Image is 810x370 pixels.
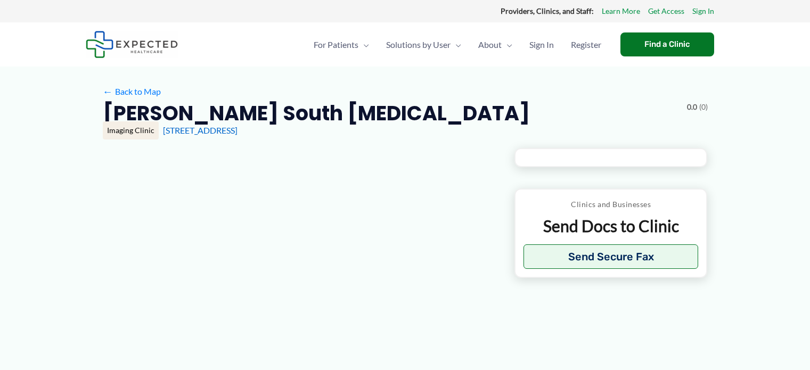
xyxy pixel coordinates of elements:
[451,26,461,63] span: Menu Toggle
[501,6,594,15] strong: Providers, Clinics, and Staff:
[602,4,640,18] a: Learn More
[692,4,714,18] a: Sign In
[163,125,238,135] a: [STREET_ADDRESS]
[523,216,699,236] p: Send Docs to Clinic
[86,31,178,58] img: Expected Healthcare Logo - side, dark font, small
[699,100,708,114] span: (0)
[103,86,113,96] span: ←
[521,26,562,63] a: Sign In
[571,26,601,63] span: Register
[523,198,699,211] p: Clinics and Businesses
[358,26,369,63] span: Menu Toggle
[305,26,378,63] a: For PatientsMenu Toggle
[562,26,610,63] a: Register
[378,26,470,63] a: Solutions by UserMenu Toggle
[502,26,512,63] span: Menu Toggle
[529,26,554,63] span: Sign In
[687,100,697,114] span: 0.0
[103,84,161,100] a: ←Back to Map
[314,26,358,63] span: For Patients
[386,26,451,63] span: Solutions by User
[470,26,521,63] a: AboutMenu Toggle
[478,26,502,63] span: About
[305,26,610,63] nav: Primary Site Navigation
[523,244,699,269] button: Send Secure Fax
[103,121,159,139] div: Imaging Clinic
[103,100,530,126] h2: [PERSON_NAME] South [MEDICAL_DATA]
[620,32,714,56] a: Find a Clinic
[648,4,684,18] a: Get Access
